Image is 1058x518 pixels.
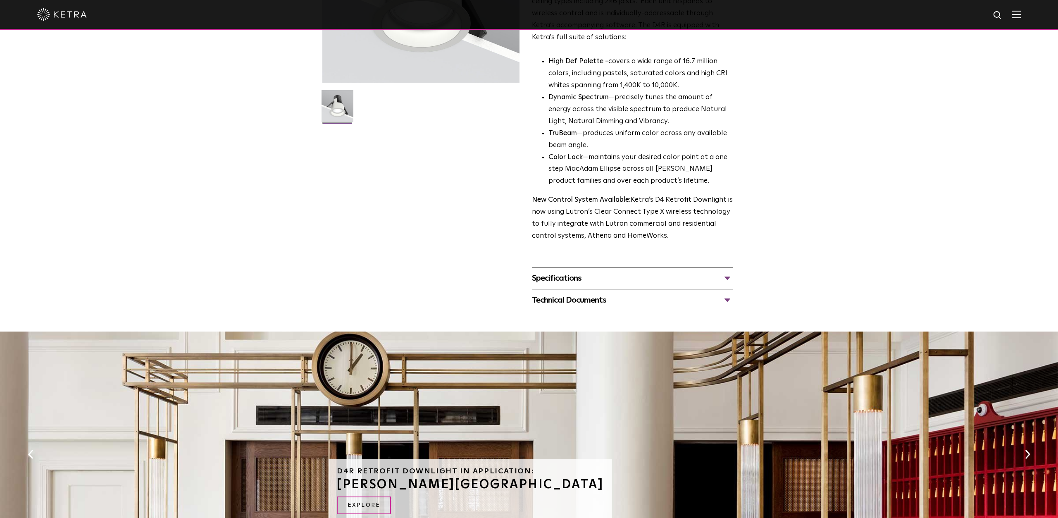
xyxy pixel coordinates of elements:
h3: [PERSON_NAME][GEOGRAPHIC_DATA] [337,478,604,491]
h6: D4R Retrofit Downlight in Application: [337,468,604,475]
strong: New Control System Available: [532,196,631,203]
li: —produces uniform color across any available beam angle. [548,128,733,152]
div: Specifications [532,272,733,285]
div: Technical Documents [532,294,733,307]
img: search icon [993,10,1003,21]
strong: TruBeam [548,130,577,137]
li: —maintains your desired color point at a one step MacAdam Ellipse across all [PERSON_NAME] produc... [548,152,733,188]
button: Next [1023,449,1032,460]
img: Hamburger%20Nav.svg [1012,10,1021,18]
button: Previous [26,449,35,460]
strong: Color Lock [548,154,583,161]
strong: High Def Palette - [548,58,608,65]
li: —precisely tunes the amount of energy across the visible spectrum to produce Natural Light, Natur... [548,92,733,128]
p: Ketra’s D4 Retrofit Downlight is now using Lutron’s Clear Connect Type X wireless technology to f... [532,194,733,242]
img: ketra-logo-2019-white [37,8,87,21]
strong: Dynamic Spectrum [548,94,609,101]
img: D4R Retrofit Downlight [322,90,353,128]
a: EXPLORE [337,497,391,514]
p: covers a wide range of 16.7 million colors, including pastels, saturated colors and high CRI whit... [548,56,733,92]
